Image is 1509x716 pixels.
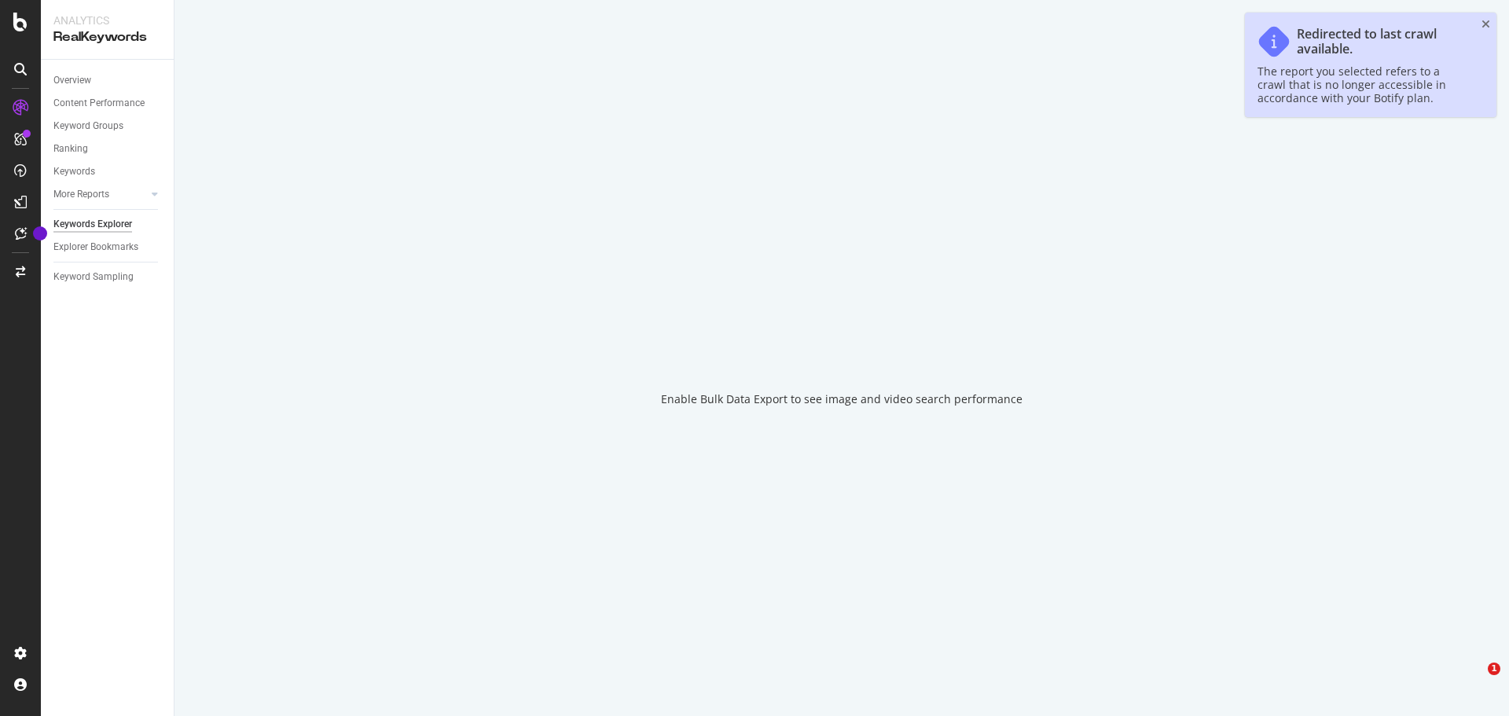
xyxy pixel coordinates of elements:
[33,226,47,241] div: Tooltip anchor
[53,118,123,134] div: Keyword Groups
[1297,27,1468,57] div: Redirected to last crawl available.
[53,239,138,255] div: Explorer Bookmarks
[1456,663,1493,700] iframe: Intercom live chat
[53,216,132,233] div: Keywords Explorer
[53,269,134,285] div: Keyword Sampling
[53,141,88,157] div: Ranking
[53,216,163,233] a: Keywords Explorer
[53,186,147,203] a: More Reports
[53,72,91,89] div: Overview
[53,28,161,46] div: RealKeywords
[661,391,1023,407] div: Enable Bulk Data Export to see image and video search performance
[53,13,161,28] div: Analytics
[53,141,163,157] a: Ranking
[53,95,163,112] a: Content Performance
[53,239,163,255] a: Explorer Bookmarks
[1488,663,1500,675] span: 1
[53,163,163,180] a: Keywords
[1257,64,1468,105] div: The report you selected refers to a crawl that is no longer accessible in accordance with your Bo...
[53,163,95,180] div: Keywords
[53,95,145,112] div: Content Performance
[785,310,898,366] div: animation
[53,72,163,89] a: Overview
[53,186,109,203] div: More Reports
[53,118,163,134] a: Keyword Groups
[1481,19,1490,30] div: close toast
[53,269,163,285] a: Keyword Sampling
